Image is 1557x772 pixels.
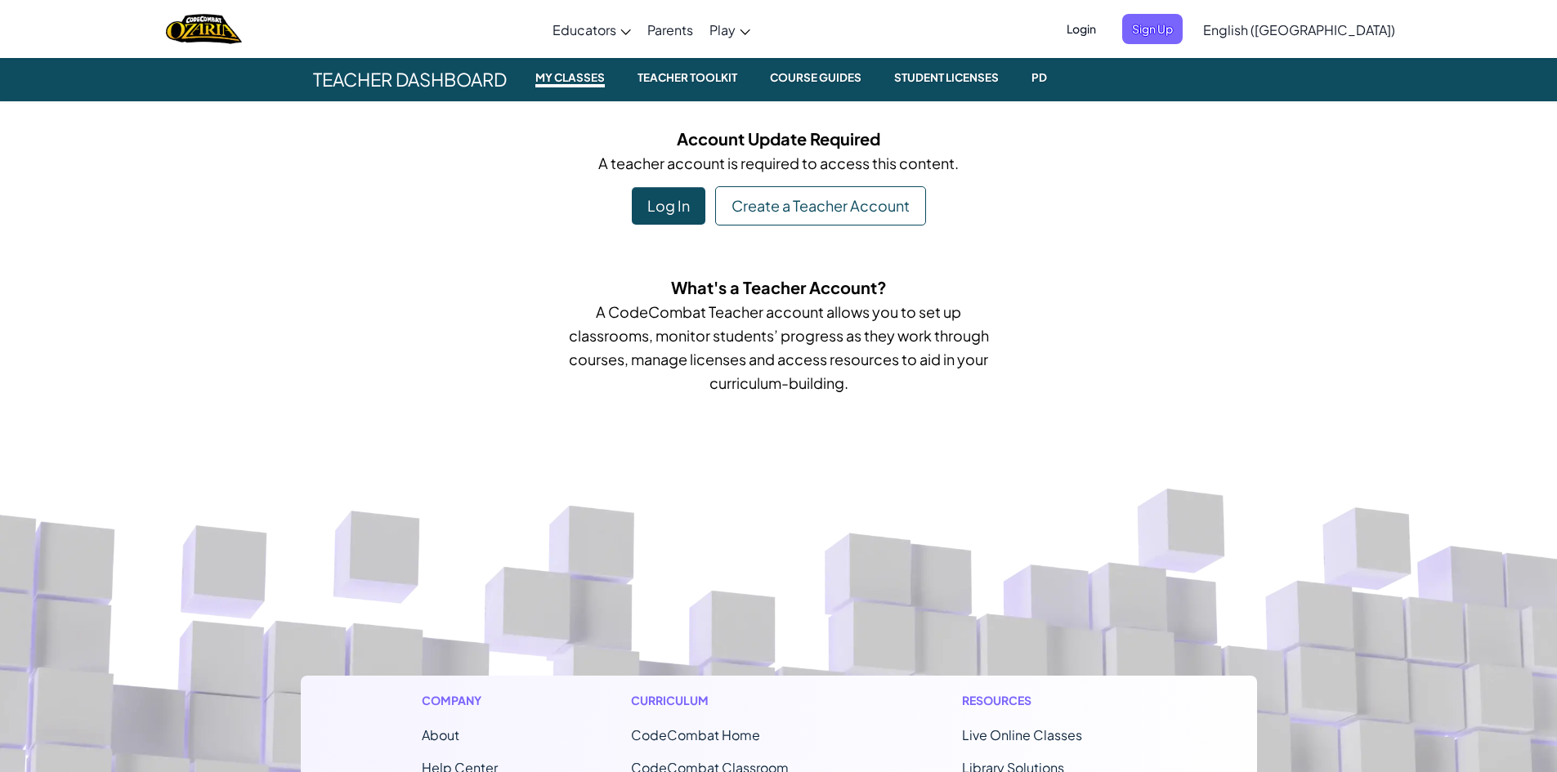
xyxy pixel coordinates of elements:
[715,186,926,225] a: Create a Teacher Account
[631,726,760,743] span: CodeCombat Home
[763,68,868,87] small: Course Guides
[1057,14,1106,44] button: Login
[301,57,519,101] span: Teacher Dashboard
[701,7,758,51] a: Play
[1195,7,1403,51] a: English ([GEOGRAPHIC_DATA])
[1015,57,1063,101] a: PD
[422,692,498,709] h1: Company
[558,274,1000,300] h5: What's a Teacher Account?
[553,21,616,38] span: Educators
[709,21,736,38] span: Play
[313,151,1245,175] p: A teacher account is required to access this content.
[962,692,1136,709] h1: Resources
[631,692,829,709] h1: Curriculum
[313,126,1245,151] h5: Account Update Required
[1203,21,1395,38] span: English ([GEOGRAPHIC_DATA])
[519,57,621,101] a: My Classes
[878,57,1015,101] a: Student Licenses
[621,57,754,101] a: Teacher Toolkit
[535,68,605,87] small: My Classes
[422,726,459,743] a: About
[1122,14,1183,44] button: Sign Up
[1025,68,1054,87] small: PD
[544,7,639,51] a: Educators
[962,726,1082,743] a: Live Online Classes
[754,57,878,101] a: Course Guides
[639,7,701,51] a: Parents
[632,187,705,225] div: Log In
[888,68,1005,87] small: Student Licenses
[166,12,242,46] a: Ozaria by CodeCombat logo
[631,68,744,87] small: Teacher Toolkit
[558,300,1000,395] p: A CodeCombat Teacher account allows you to set up classrooms, monitor students’ progress as they ...
[166,12,242,46] img: Home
